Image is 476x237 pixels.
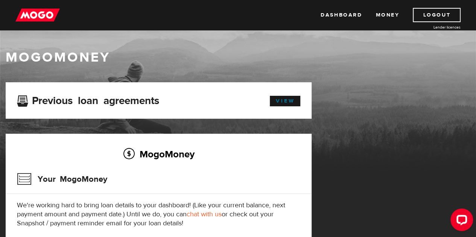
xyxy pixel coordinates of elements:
[444,205,476,237] iframe: LiveChat chat widget
[404,24,461,30] a: Lender licences
[270,96,300,106] a: View
[17,201,300,228] p: We're working hard to bring loan details to your dashboard! (Like your current balance, next paym...
[17,169,107,189] h3: Your MogoMoney
[376,8,399,22] a: Money
[6,50,470,65] h1: MogoMoney
[15,8,60,22] img: mogo_logo-11ee424be714fa7cbb0f0f49df9e16ec.png
[321,8,362,22] a: Dashboard
[413,8,461,22] a: Logout
[17,95,159,104] h3: Previous loan agreements
[187,210,222,219] a: chat with us
[17,146,300,162] h2: MogoMoney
